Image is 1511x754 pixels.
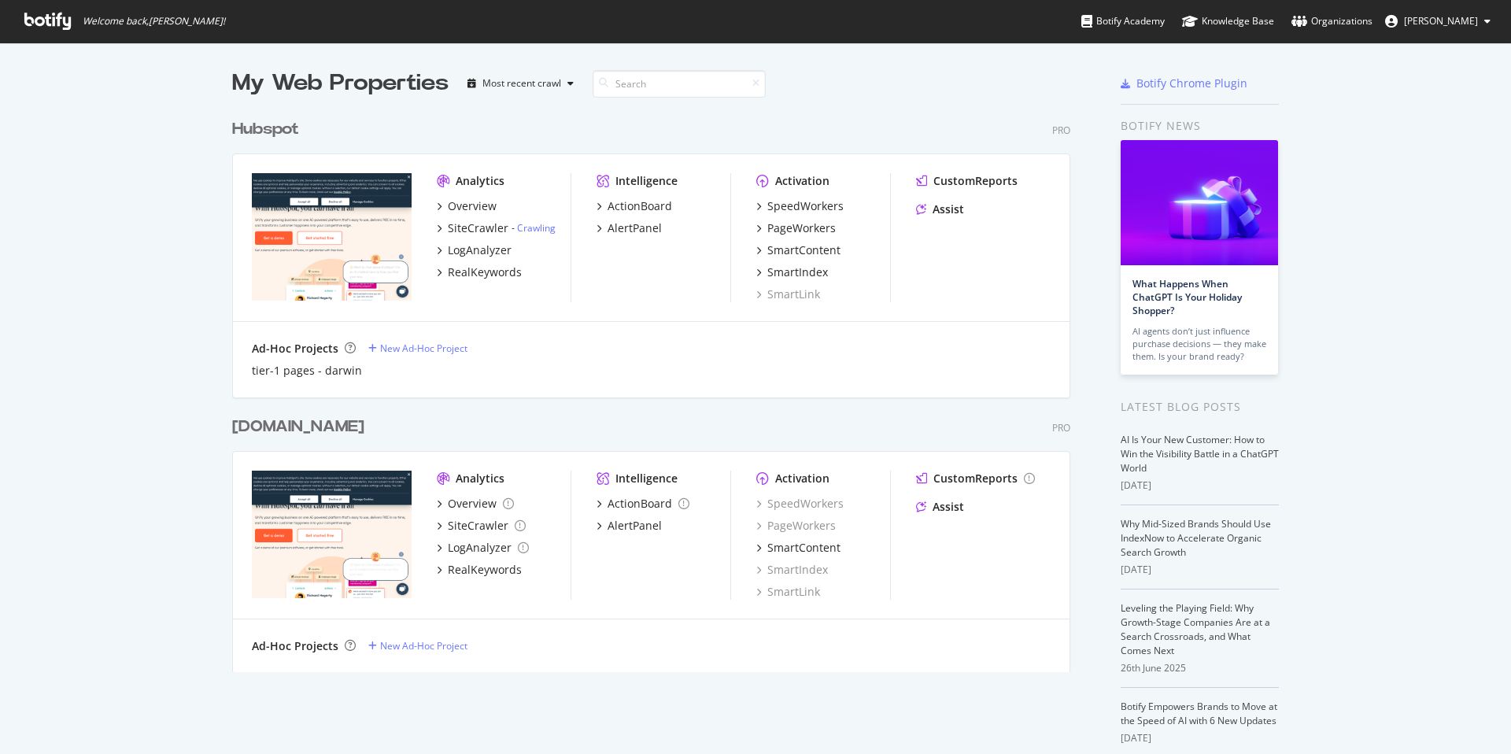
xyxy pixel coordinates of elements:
div: SmartIndex [767,264,828,280]
div: Organizations [1291,13,1372,29]
a: Botify Chrome Plugin [1121,76,1247,91]
a: AlertPanel [597,220,662,236]
a: SmartIndex [756,562,828,578]
div: Assist [933,201,964,217]
div: grid [232,99,1083,672]
a: SiteCrawler- Crawling [437,220,556,236]
div: LogAnalyzer [448,242,512,258]
div: My Web Properties [232,68,449,99]
div: ActionBoard [608,496,672,512]
img: What Happens When ChatGPT Is Your Holiday Shopper? [1121,140,1278,265]
span: Killian Kelly [1404,14,1478,28]
div: New Ad-Hoc Project [380,639,467,652]
a: Overview [437,198,497,214]
a: SmartLink [756,286,820,302]
a: New Ad-Hoc Project [368,342,467,355]
div: Most recent crawl [482,79,561,88]
div: Ad-Hoc Projects [252,341,338,357]
div: Assist [933,499,964,515]
div: [DATE] [1121,479,1279,493]
div: Intelligence [615,471,678,486]
div: Botify Academy [1081,13,1165,29]
a: PageWorkers [756,518,836,534]
input: Search [593,70,766,98]
a: AlertPanel [597,518,662,534]
img: hubspot-bulkdataexport.com [252,471,412,598]
div: CustomReports [933,471,1018,486]
div: [DATE] [1121,731,1279,745]
a: SmartContent [756,242,840,258]
a: Leveling the Playing Field: Why Growth-Stage Companies Are at a Search Crossroads, and What Comes... [1121,601,1270,657]
div: 26th June 2025 [1121,661,1279,675]
a: PageWorkers [756,220,836,236]
div: Overview [448,198,497,214]
a: What Happens When ChatGPT Is Your Holiday Shopper? [1132,277,1242,317]
div: SpeedWorkers [767,198,844,214]
a: Assist [916,499,964,515]
div: Pro [1052,421,1070,434]
div: [DATE] [1121,563,1279,577]
div: Ad-Hoc Projects [252,638,338,654]
a: tier-1 pages - darwin [252,363,362,379]
span: Welcome back, [PERSON_NAME] ! [83,15,225,28]
a: SpeedWorkers [756,496,844,512]
div: AI agents don’t just influence purchase decisions — they make them. Is your brand ready? [1132,325,1266,363]
div: Knowledge Base [1182,13,1274,29]
div: LogAnalyzer [448,540,512,556]
a: SiteCrawler [437,518,526,534]
div: ActionBoard [608,198,672,214]
a: SpeedWorkers [756,198,844,214]
div: Latest Blog Posts [1121,398,1279,416]
a: SmartContent [756,540,840,556]
div: Analytics [456,173,504,189]
div: SmartContent [767,242,840,258]
div: - [512,221,556,235]
div: Botify news [1121,117,1279,135]
div: Intelligence [615,173,678,189]
div: RealKeywords [448,562,522,578]
div: CustomReports [933,173,1018,189]
a: LogAnalyzer [437,540,529,556]
div: [DOMAIN_NAME] [232,416,364,438]
a: CustomReports [916,173,1018,189]
div: Activation [775,173,829,189]
a: Botify Empowers Brands to Move at the Speed of AI with 6 New Updates [1121,700,1277,727]
div: SmartContent [767,540,840,556]
a: AI Is Your New Customer: How to Win the Visibility Battle in a ChatGPT World [1121,433,1279,475]
a: Crawling [517,221,556,235]
div: Botify Chrome Plugin [1136,76,1247,91]
a: RealKeywords [437,562,522,578]
div: AlertPanel [608,220,662,236]
div: Pro [1052,124,1070,137]
div: New Ad-Hoc Project [380,342,467,355]
a: LogAnalyzer [437,242,512,258]
a: ActionBoard [597,496,689,512]
a: SmartLink [756,584,820,600]
a: SmartIndex [756,264,828,280]
a: RealKeywords [437,264,522,280]
a: Assist [916,201,964,217]
div: RealKeywords [448,264,522,280]
div: Overview [448,496,497,512]
div: Hubspot [232,118,299,141]
a: Why Mid-Sized Brands Should Use IndexNow to Accelerate Organic Search Growth [1121,517,1271,559]
a: [DOMAIN_NAME] [232,416,371,438]
a: Hubspot [232,118,305,141]
a: Overview [437,496,514,512]
a: CustomReports [916,471,1035,486]
div: Activation [775,471,829,486]
img: hubspot.com [252,173,412,301]
a: New Ad-Hoc Project [368,639,467,652]
div: PageWorkers [767,220,836,236]
div: AlertPanel [608,518,662,534]
div: SiteCrawler [448,518,508,534]
div: SiteCrawler [448,220,508,236]
div: Analytics [456,471,504,486]
a: ActionBoard [597,198,672,214]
